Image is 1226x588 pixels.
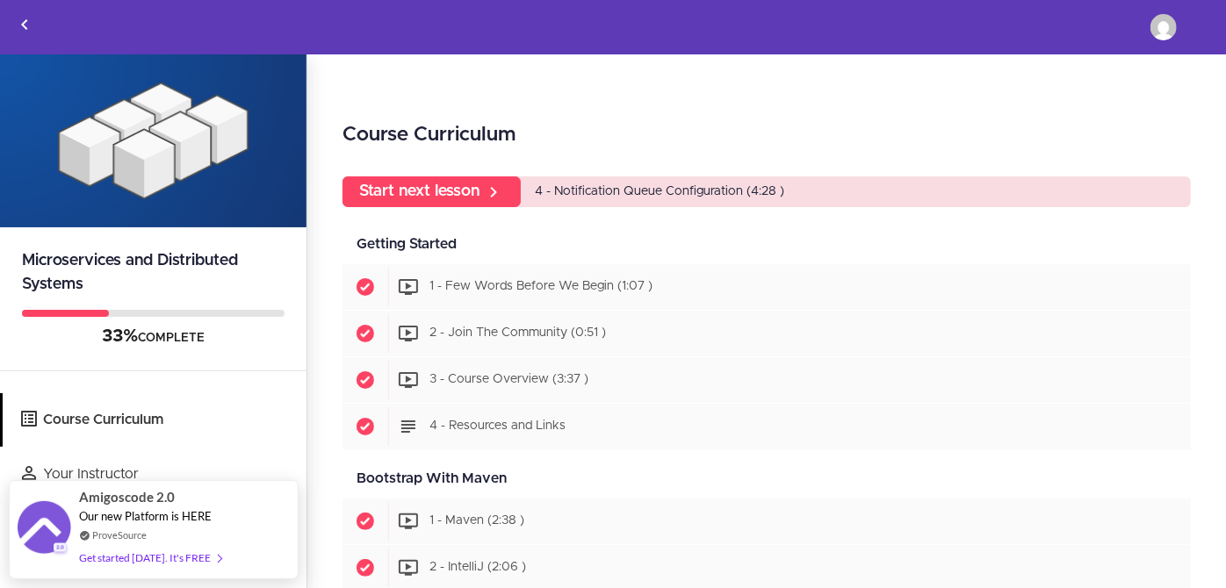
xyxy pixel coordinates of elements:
span: Completed item [343,311,388,356]
span: Completed item [343,357,388,403]
a: Completed item 1 - Few Words Before We Begin (1:07 ) [343,264,1191,310]
span: 2 - Join The Community (0:51 ) [429,327,606,340]
span: 4 - Resources and Links [429,420,566,433]
a: Completed item 1 - Maven (2:38 ) [343,498,1191,544]
span: 4 - Notification Queue Configuration (4:28 ) [535,185,784,197]
a: Completed item 2 - Join The Community (0:51 ) [343,311,1191,356]
span: 33% [102,327,138,345]
span: Amigoscode 2.0 [79,487,175,507]
a: Back to courses [1,1,48,54]
a: Start next lesson [343,176,521,207]
img: provesource social proof notification image [18,501,70,558]
span: Completed item [343,264,388,310]
span: 2 - IntelliJ (2:06 ) [429,562,526,574]
span: 1 - Few Words Before We Begin (1:07 ) [429,281,653,293]
span: 1 - Maven (2:38 ) [429,515,524,527]
a: Completed item 4 - Resources and Links [343,404,1191,449]
span: Completed item [343,404,388,449]
a: ProveSource [92,527,147,542]
a: Course Curriculum [3,393,306,447]
h2: Course Curriculum [343,120,1191,150]
div: COMPLETE [22,326,285,348]
a: Completed item 3 - Course Overview (3:37 ) [343,357,1191,403]
svg: Back to courses [14,14,35,35]
div: Bootstrap With Maven [343,459,1191,498]
img: georgemagdy370@gmail.com [1150,14,1177,40]
div: Getting Started [343,225,1191,264]
a: Your Instructor [3,448,306,501]
span: 3 - Course Overview (3:37 ) [429,374,588,386]
span: Our new Platform is HERE [79,509,212,523]
div: Get started [DATE]. It's FREE [79,548,221,568]
span: Completed item [343,498,388,544]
